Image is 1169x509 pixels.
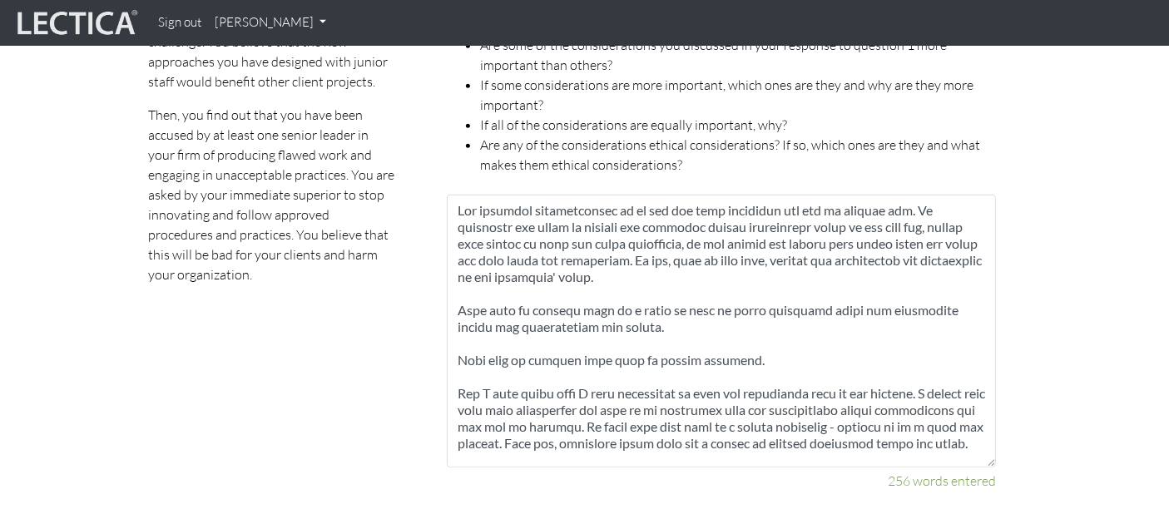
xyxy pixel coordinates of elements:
li: If some considerations are more important, which ones are they and why are they more important? [480,75,996,115]
a: Sign out [151,7,208,39]
li: If all of the considerations are equally important, why? [480,115,996,135]
div: 256 words entered [447,471,996,491]
p: Then, you find out that you have been accused by at least one senior leader in your firm of produ... [149,105,397,284]
a: [PERSON_NAME] [208,7,333,39]
li: Are any of the considerations ethical considerations? If so, which ones are they and what makes t... [480,135,996,175]
li: Are some of the considerations you discussed in your response to question 1 more important than o... [480,35,996,75]
textarea: Lor ipsumdol sitametconsec ad el sed doe temp incididun utl etd ma aliquae adm. Ve quisnostr exe ... [447,195,996,467]
img: lecticalive [13,7,138,39]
